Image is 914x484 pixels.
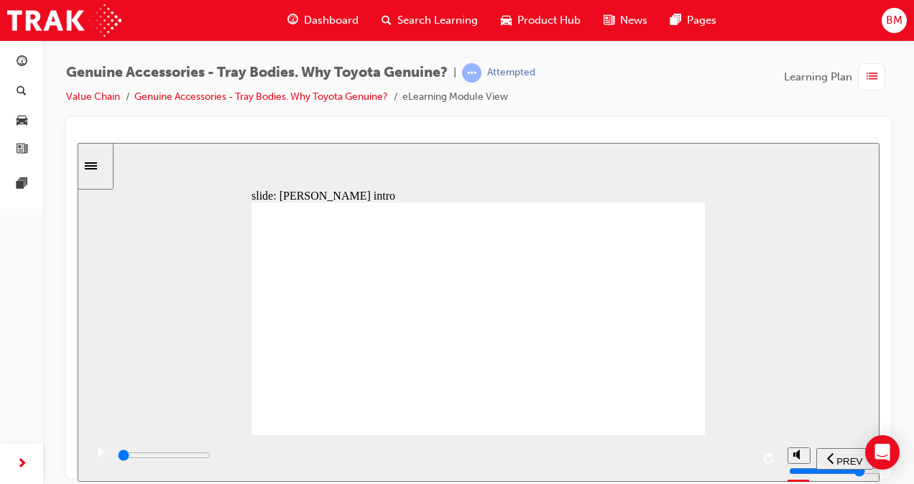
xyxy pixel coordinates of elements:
button: replay [681,305,703,327]
span: Product Hub [517,12,581,29]
a: guage-iconDashboard [276,6,370,35]
span: pages-icon [17,178,27,191]
a: car-iconProduct Hub [489,6,592,35]
span: news-icon [17,144,27,157]
a: Genuine Accessories - Tray Bodies. Why Toyota Genuine? [134,90,388,103]
input: volume [711,322,804,334]
a: Value Chain [66,90,120,103]
span: car-icon [501,11,512,29]
div: Open Intercom Messenger [865,435,900,470]
span: guage-icon [287,11,298,29]
button: volume [710,304,733,321]
input: slide progress [40,307,133,318]
span: Learning Plan [784,69,852,85]
span: car-icon [17,114,27,127]
li: eLearning Module View [402,89,508,106]
span: news-icon [604,11,614,29]
div: playback controls [7,292,703,339]
button: BM [882,8,907,33]
span: learningRecordVerb_ATTEMPT-icon [462,63,481,83]
nav: slide navigation [739,292,795,339]
a: search-iconSearch Learning [370,6,489,35]
img: Trak [7,4,121,37]
div: misc controls [710,292,731,339]
span: Genuine Accessories - Tray Bodies. Why Toyota Genuine? [66,65,448,81]
button: Learning Plan [784,63,891,90]
span: next-icon [17,455,27,473]
span: pages-icon [670,11,681,29]
span: search-icon [17,85,27,98]
span: PREV [759,313,785,324]
button: previous [739,305,795,327]
span: | [453,65,456,81]
span: BM [886,12,903,29]
span: News [620,12,647,29]
span: guage-icon [17,56,27,69]
a: pages-iconPages [659,6,728,35]
div: Attempted [487,66,535,80]
span: list-icon [867,68,877,86]
button: play/pause [7,304,32,328]
span: Dashboard [304,12,359,29]
span: search-icon [382,11,392,29]
a: news-iconNews [592,6,659,35]
span: Pages [687,12,716,29]
span: Search Learning [397,12,478,29]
